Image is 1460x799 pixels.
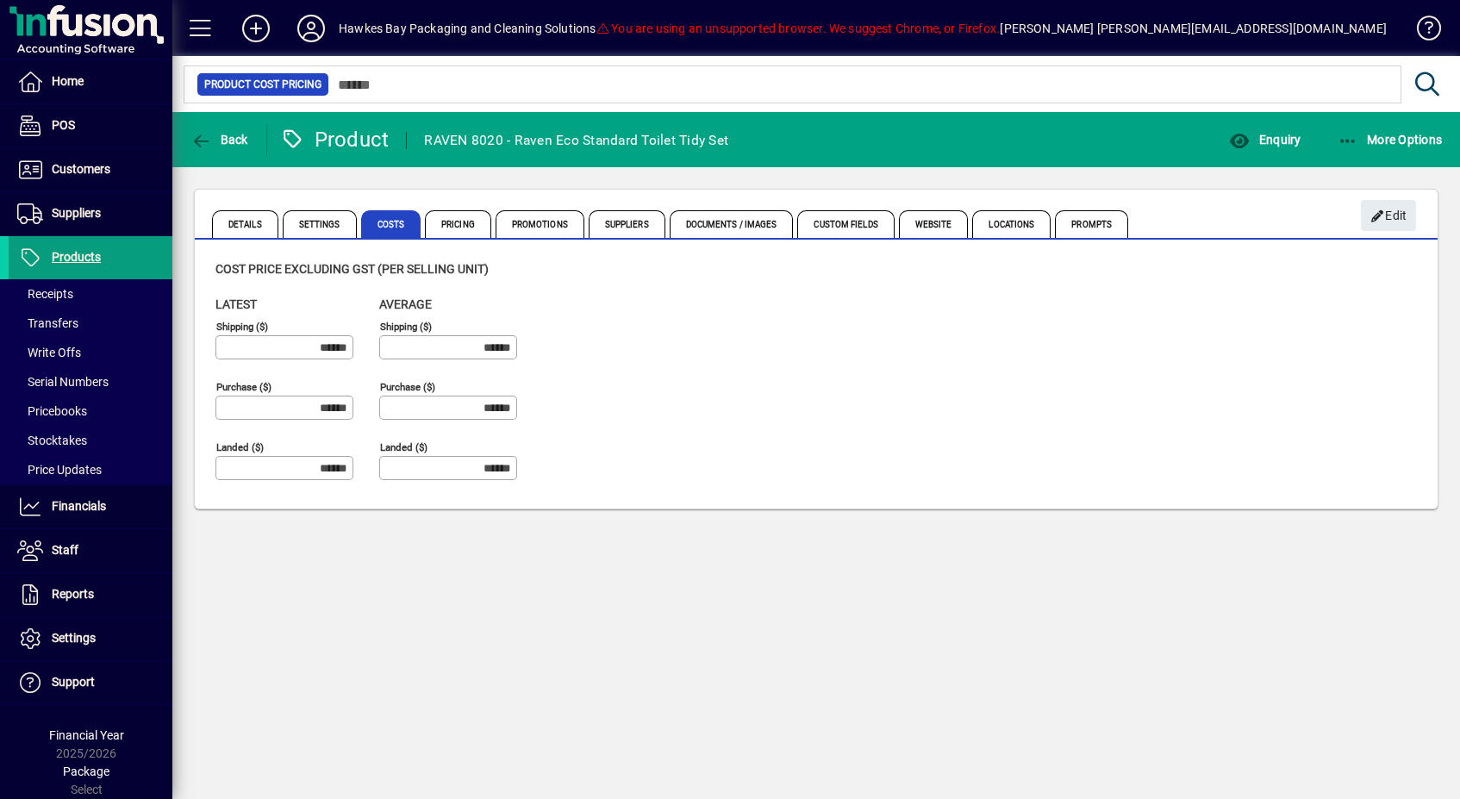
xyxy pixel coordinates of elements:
a: Reports [9,573,172,616]
span: Reports [52,587,94,601]
a: Transfers [9,309,172,338]
span: Edit [1370,202,1407,230]
span: Customers [52,162,110,176]
span: Stocktakes [17,434,87,447]
a: Receipts [9,279,172,309]
app-page-header-button: Back [172,124,267,155]
span: Financial Year [49,728,124,742]
button: Add [228,13,284,44]
span: Suppliers [589,210,665,238]
a: Knowledge Base [1404,3,1438,59]
span: POS [52,118,75,132]
span: Enquiry [1229,133,1301,147]
a: Settings [9,617,172,660]
button: Enquiry [1225,124,1305,155]
span: Details [212,210,278,238]
span: Documents / Images [670,210,794,238]
span: Settings [52,631,96,645]
a: Home [9,60,172,103]
span: Back [190,133,248,147]
a: POS [9,104,172,147]
span: More Options [1338,133,1443,147]
span: Costs [361,210,421,238]
div: Product [280,126,390,153]
span: Suppliers [52,206,101,220]
a: Staff [9,529,172,572]
mat-label: Shipping ($) [216,321,268,333]
a: Stocktakes [9,426,172,455]
span: Transfers [17,316,78,330]
span: Receipts [17,287,73,301]
mat-label: Landed ($) [380,441,427,453]
span: Price Updates [17,463,102,477]
a: Customers [9,148,172,191]
span: Product Cost Pricing [204,76,321,93]
span: You are using an unsupported browser. We suggest Chrome, or Firefox. [596,22,1000,35]
span: Pricebooks [17,404,87,418]
span: Locations [972,210,1051,238]
div: Hawkes Bay Packaging and Cleaning Solutions [339,15,596,42]
span: Support [52,675,95,689]
span: Average [379,297,432,311]
span: Serial Numbers [17,375,109,389]
div: RAVEN 8020 - Raven Eco Standard Toilet Tidy Set [424,127,728,154]
span: Products [52,250,101,264]
span: Latest [215,297,257,311]
a: Write Offs [9,338,172,367]
mat-label: Purchase ($) [380,381,435,393]
span: Pricing [425,210,491,238]
span: Financials [52,499,106,513]
span: Custom Fields [797,210,894,238]
span: Package [63,765,109,778]
div: [PERSON_NAME] [PERSON_NAME][EMAIL_ADDRESS][DOMAIN_NAME] [1000,15,1387,42]
a: Suppliers [9,192,172,235]
button: Profile [284,13,339,44]
mat-label: Shipping ($) [380,321,432,333]
span: Settings [283,210,357,238]
mat-label: Landed ($) [216,441,264,453]
span: Cost price excluding GST (per selling unit) [215,262,489,276]
a: Financials [9,485,172,528]
button: More Options [1333,124,1447,155]
mat-label: Purchase ($) [216,381,271,393]
span: Write Offs [17,346,81,359]
a: Pricebooks [9,396,172,426]
button: Back [186,124,253,155]
span: Staff [52,543,78,557]
a: Serial Numbers [9,367,172,396]
button: Edit [1361,200,1416,231]
a: Support [9,661,172,704]
span: Prompts [1055,210,1128,238]
span: Promotions [496,210,584,238]
span: Website [899,210,969,238]
a: Price Updates [9,455,172,484]
span: Home [52,74,84,88]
